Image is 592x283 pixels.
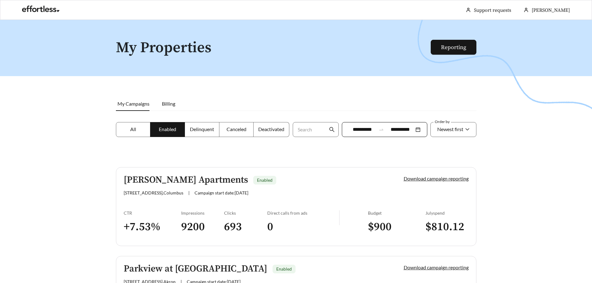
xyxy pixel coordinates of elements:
h3: $ 810.12 [425,220,469,234]
a: [PERSON_NAME] ApartmentsEnabled[STREET_ADDRESS],Columbus|Campaign start date:[DATE]Download campa... [116,167,476,246]
h3: 0 [267,220,339,234]
span: Enabled [276,266,292,272]
h5: [PERSON_NAME] Apartments [124,175,248,185]
h3: 9200 [181,220,224,234]
h5: Parkview at [GEOGRAPHIC_DATA] [124,264,267,274]
span: My Campaigns [117,101,149,107]
h3: + 7.53 % [124,220,181,234]
span: Enabled [257,177,273,183]
div: July spend [425,210,469,216]
div: Budget [368,210,425,216]
span: All [130,126,136,132]
span: to [379,127,384,132]
span: Enabled [159,126,176,132]
span: | [188,190,190,195]
a: Reporting [441,44,466,51]
button: Reporting [431,40,476,55]
span: Canceled [227,126,246,132]
h3: $ 900 [368,220,425,234]
span: [STREET_ADDRESS] , Columbus [124,190,183,195]
span: Campaign start date: [DATE] [195,190,248,195]
span: Newest first [437,126,463,132]
a: Download campaign reporting [404,176,469,181]
div: Direct calls from ads [267,210,339,216]
span: search [329,127,335,132]
div: Clicks [224,210,267,216]
img: line [339,210,340,225]
span: Delinquent [190,126,214,132]
h3: 693 [224,220,267,234]
span: swap-right [379,127,384,132]
h1: My Properties [116,40,431,56]
span: Billing [162,101,175,107]
div: Impressions [181,210,224,216]
div: CTR [124,210,181,216]
a: Support requests [474,7,511,13]
span: [PERSON_NAME] [532,7,570,13]
span: Deactivated [258,126,284,132]
a: Download campaign reporting [404,264,469,270]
